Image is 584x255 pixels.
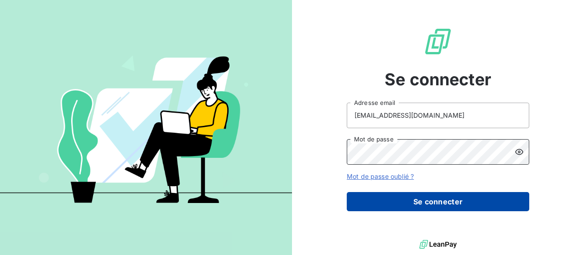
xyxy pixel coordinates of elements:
[347,103,529,128] input: placeholder
[419,238,457,251] img: logo
[385,67,491,92] span: Se connecter
[347,192,529,211] button: Se connecter
[347,172,414,180] a: Mot de passe oublié ?
[423,27,453,56] img: Logo LeanPay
